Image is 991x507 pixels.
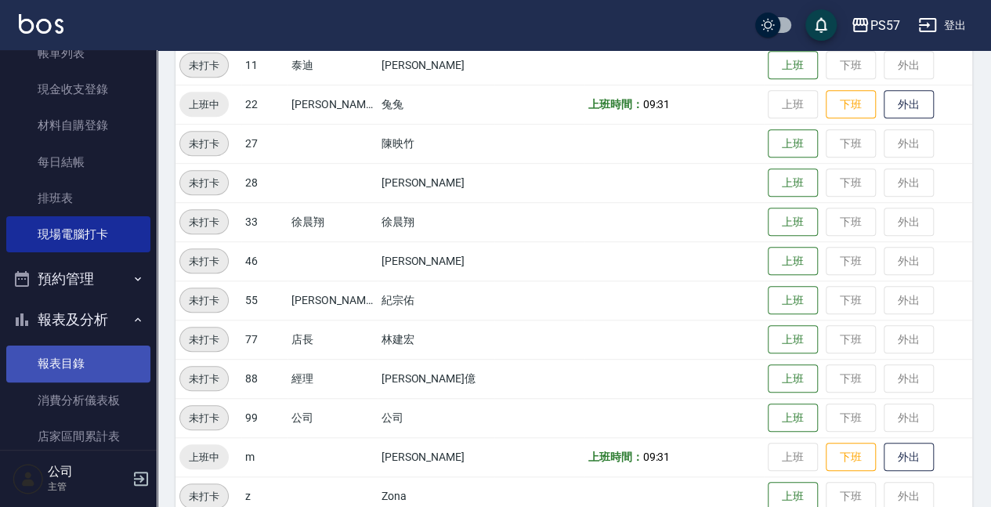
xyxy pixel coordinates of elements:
[6,71,150,107] a: 現金收支登錄
[180,292,228,309] span: 未打卡
[768,404,818,433] button: 上班
[241,85,288,124] td: 22
[6,299,150,340] button: 報表及分析
[288,281,378,320] td: [PERSON_NAME]
[241,359,288,398] td: 88
[48,464,128,480] h5: 公司
[378,124,494,163] td: 陳映竹
[288,320,378,359] td: 店長
[768,51,818,80] button: 上班
[6,107,150,143] a: 材料自購登錄
[378,85,494,124] td: 兔兔
[884,443,934,472] button: 外出
[588,451,643,463] b: 上班時間：
[180,214,228,230] span: 未打卡
[241,163,288,202] td: 28
[768,208,818,237] button: 上班
[179,449,229,465] span: 上班中
[826,443,876,472] button: 下班
[6,35,150,71] a: 帳單列表
[768,364,818,393] button: 上班
[378,163,494,202] td: [PERSON_NAME]
[378,359,494,398] td: [PERSON_NAME]億
[241,124,288,163] td: 27
[6,418,150,454] a: 店家區間累計表
[179,96,229,113] span: 上班中
[13,463,44,494] img: Person
[588,98,643,110] b: 上班時間：
[180,488,228,505] span: 未打卡
[241,320,288,359] td: 77
[6,382,150,418] a: 消費分析儀表板
[288,359,378,398] td: 經理
[180,136,228,152] span: 未打卡
[884,90,934,119] button: 外出
[241,202,288,241] td: 33
[870,16,899,35] div: PS57
[241,437,288,476] td: m
[378,281,494,320] td: 紀宗佑
[378,320,494,359] td: 林建宏
[241,281,288,320] td: 55
[6,144,150,180] a: 每日結帳
[826,90,876,119] button: 下班
[378,241,494,281] td: [PERSON_NAME]
[48,480,128,494] p: 主管
[845,9,906,42] button: PS57
[288,85,378,124] td: [PERSON_NAME]
[768,325,818,354] button: 上班
[180,57,228,74] span: 未打卡
[241,45,288,85] td: 11
[642,98,670,110] span: 09:31
[642,451,670,463] span: 09:31
[768,168,818,197] button: 上班
[288,398,378,437] td: 公司
[180,331,228,348] span: 未打卡
[288,202,378,241] td: 徐晨翔
[6,216,150,252] a: 現場電腦打卡
[19,14,63,34] img: Logo
[180,253,228,270] span: 未打卡
[180,175,228,191] span: 未打卡
[180,410,228,426] span: 未打卡
[6,180,150,216] a: 排班表
[180,371,228,387] span: 未打卡
[378,202,494,241] td: 徐晨翔
[805,9,837,41] button: save
[378,437,494,476] td: [PERSON_NAME]
[768,129,818,158] button: 上班
[241,398,288,437] td: 99
[288,45,378,85] td: 泰迪
[378,45,494,85] td: [PERSON_NAME]
[241,241,288,281] td: 46
[6,346,150,382] a: 報表目錄
[768,286,818,315] button: 上班
[912,11,972,40] button: 登出
[378,398,494,437] td: 公司
[6,259,150,299] button: 預約管理
[768,247,818,276] button: 上班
